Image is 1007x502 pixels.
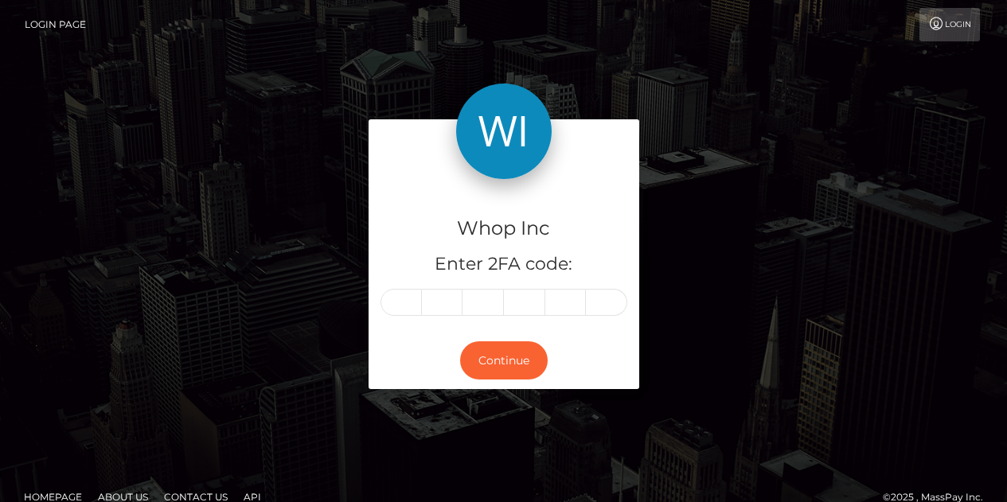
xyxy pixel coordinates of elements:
h5: Enter 2FA code: [381,252,627,277]
h4: Whop Inc [381,215,627,243]
a: Login [919,8,980,41]
button: Continue [460,341,548,380]
a: Login Page [25,8,86,41]
img: Whop Inc [456,84,552,179]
